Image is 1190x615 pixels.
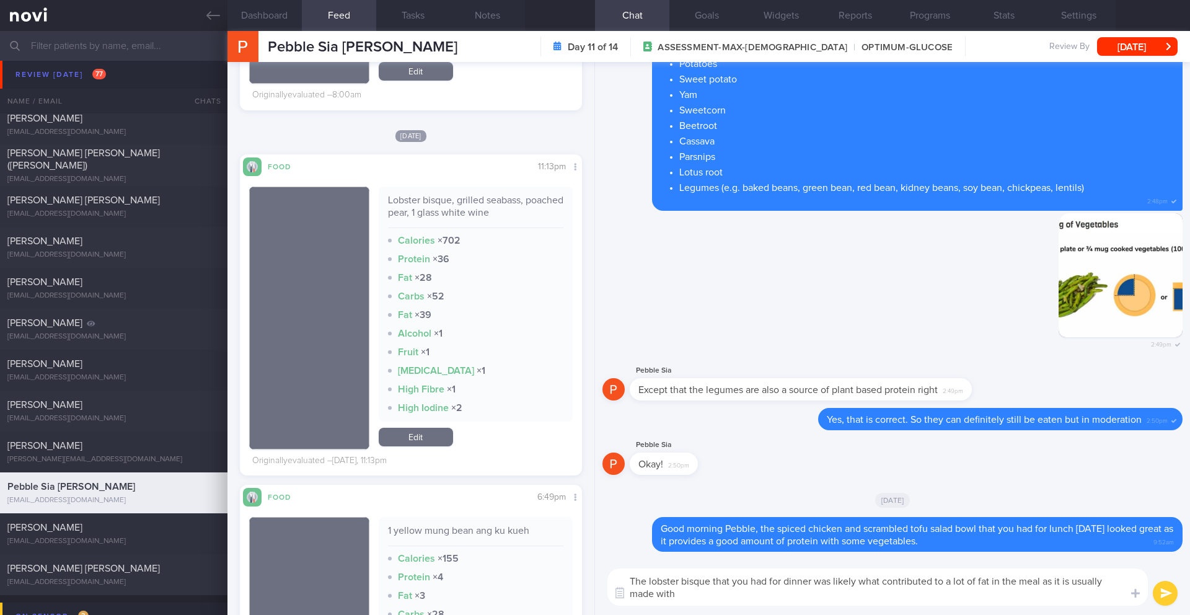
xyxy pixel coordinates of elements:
strong: × 4 [433,572,443,582]
strong: Fruit [398,347,418,357]
div: [EMAIL_ADDRESS][DOMAIN_NAME] [7,373,220,383]
img: Photo by Angena [1059,213,1183,337]
span: [PERSON_NAME] [7,318,82,328]
span: [PERSON_NAME] [PERSON_NAME] [7,564,160,573]
span: Okay! [638,459,663,469]
span: [PERSON_NAME] [7,277,82,287]
span: [DATE] [395,130,426,142]
div: [EMAIL_ADDRESS][DOMAIN_NAME] [7,175,220,184]
strong: × 39 [415,310,431,320]
div: [PERSON_NAME][EMAIL_ADDRESS][DOMAIN_NAME] [7,455,220,464]
span: Good morning Pebble, the spiced chicken and scrambled tofu salad bowl that you had for lunch [DAT... [661,524,1173,546]
div: [EMAIL_ADDRESS][DOMAIN_NAME] [7,87,220,96]
strong: × 52 [427,291,444,301]
li: Sweetcorn [679,101,1174,117]
div: [EMAIL_ADDRESS][DOMAIN_NAME] [7,537,220,546]
strong: High Fibre [398,384,444,394]
span: [PERSON_NAME] [7,73,82,82]
strong: × 1 [434,329,443,338]
span: 6:49pm [537,493,566,502]
strong: Fat [398,310,412,320]
span: [PERSON_NAME] [PERSON_NAME] ([PERSON_NAME]) [7,148,160,170]
li: Beetroot [679,117,1174,132]
div: Originally evaluated – 8:00am [252,90,361,101]
strong: Fat [398,591,412,601]
li: Cassava [679,132,1174,148]
li: Legumes (e.g. baked beans, green bean, red bean, kidney beans, soy bean, chickpeas, lentils) [679,179,1174,194]
a: Edit [379,62,453,81]
img: Lobster bisque, grilled seabass, poached pear, 1 glass white wine [249,187,369,449]
strong: [MEDICAL_DATA] [398,366,474,376]
strong: Calories [398,236,435,246]
span: [PERSON_NAME] [7,113,82,123]
strong: × 3 [415,591,425,601]
strong: × 1 [447,384,456,394]
strong: Alcohol [398,329,431,338]
a: Edit [379,428,453,446]
span: ASSESSMENT-MAX-[DEMOGRAPHIC_DATA] [658,42,847,54]
strong: Day 11 of 14 [568,41,618,53]
span: 9:52am [1153,535,1174,547]
strong: × 702 [438,236,461,246]
span: 2:48pm [1147,194,1168,206]
div: Food [262,161,311,171]
strong: Fat [398,273,412,283]
li: Parsnips [679,148,1174,163]
div: [EMAIL_ADDRESS][DOMAIN_NAME] [7,250,220,260]
strong: Calories [398,554,435,564]
div: 1 yellow mung bean ang ku kueh [388,524,564,546]
div: [EMAIL_ADDRESS][DOMAIN_NAME] [7,414,220,423]
strong: × 28 [415,273,432,283]
span: Review By [1049,42,1090,53]
li: Lotus root [679,163,1174,179]
span: [PERSON_NAME] [7,523,82,533]
li: Yam [679,86,1174,101]
span: 2:49pm [1151,337,1171,349]
div: [EMAIL_ADDRESS][DOMAIN_NAME] [7,578,220,587]
strong: × 36 [433,254,449,264]
span: [DATE] [875,493,910,508]
div: Lobster bisque, grilled seabass, poached pear, 1 glass white wine [388,194,564,228]
div: [EMAIL_ADDRESS][DOMAIN_NAME] [7,291,220,301]
div: Pebble Sia [630,438,735,453]
span: Pebble Sia [PERSON_NAME] [268,40,457,55]
div: Pebble Sia [630,363,1009,378]
div: Originally evaluated – [DATE], 11:13pm [252,456,387,467]
span: Pebble Sia [PERSON_NAME] [7,482,135,492]
span: OPTIMUM-GLUCOSE [847,42,953,54]
span: [PERSON_NAME] [7,441,82,451]
strong: High Iodine [398,403,449,413]
strong: × 1 [421,347,430,357]
strong: Protein [398,254,430,264]
div: [EMAIL_ADDRESS][DOMAIN_NAME] [7,128,220,137]
span: 2:49pm [943,384,963,396]
div: [EMAIL_ADDRESS][DOMAIN_NAME] [7,210,220,219]
div: [EMAIL_ADDRESS][DOMAIN_NAME] [7,332,220,342]
div: [EMAIL_ADDRESS][DOMAIN_NAME] [7,496,220,505]
strong: × 2 [451,403,462,413]
span: Except that the legumes are also a source of plant based protein right [638,385,938,395]
span: [PERSON_NAME] [PERSON_NAME] [7,195,160,205]
span: [PERSON_NAME] [7,400,82,410]
span: [PERSON_NAME] [7,236,82,246]
li: Sweet potato [679,70,1174,86]
strong: Protein [398,572,430,582]
button: [DATE] [1097,37,1178,56]
span: 2:50pm [1147,414,1168,425]
div: Food [262,491,311,502]
span: 2:50pm [668,458,689,470]
li: Potatoes [679,55,1174,70]
strong: × 1 [477,366,485,376]
span: Yes, that is correct. So they can definitely still be eaten but in moderation [827,415,1142,425]
span: [PERSON_NAME] [7,359,82,369]
strong: × 155 [438,554,459,564]
span: 11:13pm [538,162,566,171]
strong: Carbs [398,291,425,301]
